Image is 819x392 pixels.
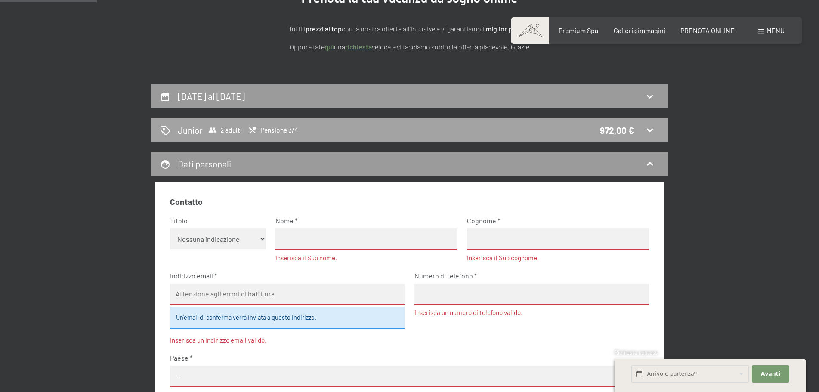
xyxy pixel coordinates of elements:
span: Pensione 3/4 [248,126,298,134]
p: Oppure fate una veloce e vi facciamo subito la offerta piacevole. Grazie [195,41,625,52]
h2: [DATE] al [DATE] [178,91,245,102]
label: Indirizzo email [170,271,398,281]
label: Nome [275,216,451,225]
a: PRENOTA ONLINE [680,26,735,34]
div: Inserisca il Suo nome. [275,253,457,262]
label: Numero di telefono [414,271,642,281]
div: 972,00 € [600,124,634,136]
input: Attenzione agli errori di battitura [170,284,405,305]
a: quì [325,43,334,51]
a: Galleria immagini [614,26,665,34]
h2: Dati personali [178,158,231,169]
button: Avanti [752,365,789,383]
label: Paese [170,353,642,363]
div: Inserisca un numero di telefono valido. [414,308,649,317]
strong: prezzi al top [306,25,342,33]
div: Inserisca un indirizzo email valido. [170,336,405,345]
span: Richiesta express [615,349,658,356]
label: Cognome [467,216,642,225]
strong: miglior prezzo [486,25,528,33]
a: Premium Spa [559,26,598,34]
label: Titolo [170,216,259,225]
p: Tutti i con la nostra offerta all'incusive e vi garantiamo il ! [195,23,625,34]
a: richiesta [345,43,372,51]
div: Un’email di conferma verrà inviata a questo indirizzo. [170,307,405,329]
span: 2 adulti [208,126,242,134]
span: Avanti [761,370,780,378]
legend: Contatto [170,196,203,208]
span: Menu [766,26,785,34]
div: Inserisca il Suo cognome. [467,253,649,262]
h2: Junior [178,124,203,136]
